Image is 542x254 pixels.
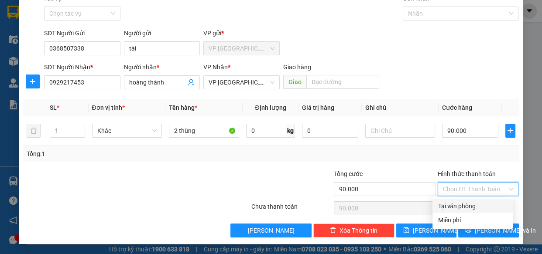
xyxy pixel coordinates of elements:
div: Miễn phí [438,215,508,225]
input: Ghi Chú [365,124,436,138]
div: Tại văn phòng [438,201,508,211]
button: save[PERSON_NAME] [396,224,456,237]
th: Ghi chú [362,99,439,116]
span: [PERSON_NAME] [248,226,295,235]
div: VP gửi [203,28,280,38]
span: Xóa Thông tin [340,226,377,235]
span: user-add [188,79,195,86]
span: Giá trị hàng [302,104,334,111]
span: Định lượng [255,104,286,111]
div: Người gửi [124,28,200,38]
input: VD: Bàn, Ghế [169,124,239,138]
span: save [403,227,409,234]
div: Tổng: 1 [27,149,210,159]
span: printer [465,227,471,234]
span: Đơn vị tính [92,104,125,111]
span: kg [286,124,295,138]
div: SĐT Người Nhận [44,62,120,72]
button: printer[PERSON_NAME] và In [458,224,518,237]
div: SĐT Người Gửi [44,28,120,38]
span: delete [330,227,336,234]
button: plus [505,124,515,138]
div: Người nhận [124,62,200,72]
span: Khác [97,124,157,137]
span: [PERSON_NAME] và In [475,226,536,235]
span: Giao hàng [283,64,311,71]
span: Tên hàng [169,104,197,111]
button: [PERSON_NAME] [230,224,312,237]
button: delete [27,124,41,138]
span: VP Nhận [203,64,228,71]
button: deleteXóa Thông tin [313,224,394,237]
span: VP Ninh Sơn [209,42,274,55]
span: plus [506,127,515,134]
label: Hình thức thanh toán [438,170,496,177]
input: 0 [302,124,358,138]
span: [PERSON_NAME] [413,226,460,235]
span: Tổng cước [334,170,363,177]
span: Giao [283,75,306,89]
span: SL [50,104,57,111]
div: Chưa thanh toán [250,202,333,217]
span: VP Tân Bình [209,76,274,89]
span: Cước hàng [442,104,472,111]
input: Dọc đường [306,75,379,89]
button: plus [26,75,40,88]
span: plus [26,78,39,85]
